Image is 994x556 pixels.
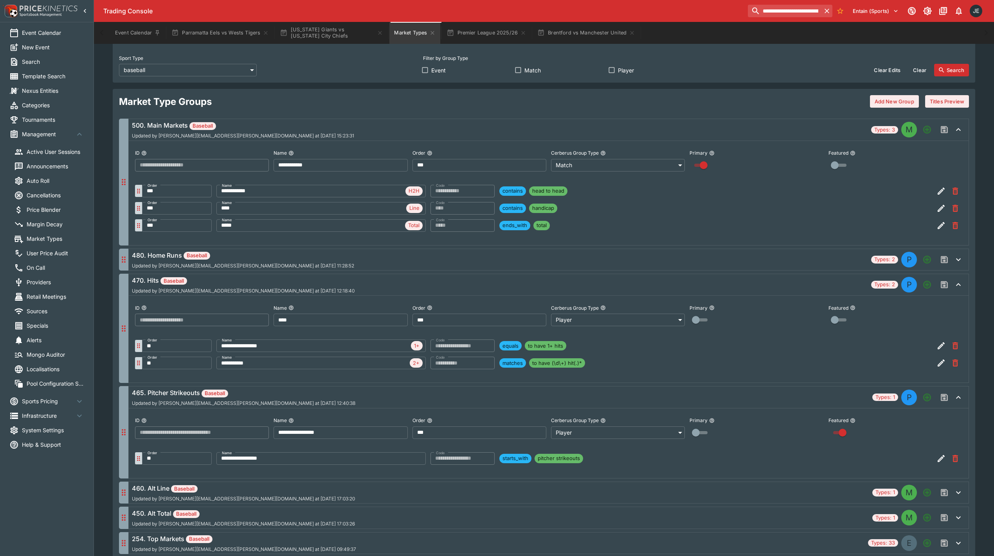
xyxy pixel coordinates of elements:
p: Primary [690,305,708,311]
span: Event Calendar [22,29,84,37]
p: Primary [690,417,708,424]
span: Types: 1 [872,489,898,496]
button: Cerberus Group Type [600,150,606,156]
div: Match [551,159,685,171]
button: ID [141,150,147,156]
button: Remove Market Code from the group [948,184,962,198]
button: Primary [709,305,715,310]
button: Premier League 2025/26 [442,22,531,44]
label: Code [436,181,445,190]
span: Nexus Entities [22,87,84,95]
button: Select Tenant [848,5,903,17]
button: [US_STATE] Giants vs [US_STATE] City Chiefs [275,22,388,44]
span: Baseball [160,277,187,285]
button: Primary [709,150,715,156]
span: Management [22,130,75,138]
button: Notifications [952,4,966,18]
span: head to head [529,187,567,195]
button: ID [141,305,147,310]
p: Name [274,150,287,156]
span: 2+ [410,359,423,367]
label: Name [222,449,232,458]
p: ID [135,417,140,424]
span: Mongo Auditor [27,350,84,359]
span: Types: 3 [871,126,898,134]
span: Save changes to the Market Type group [937,278,951,292]
span: Cancellations [27,191,84,199]
span: New Event [22,43,84,51]
img: PriceKinetics [20,5,77,11]
button: Add a new Market type to the group [920,278,934,292]
span: Updated by [PERSON_NAME][EMAIL_ADDRESS][PERSON_NAME][DOMAIN_NAME] at [DATE] 12:40:38 [132,401,355,406]
span: Retail Meetings [27,292,84,301]
button: Name [288,150,294,156]
button: Name [288,418,294,423]
div: MATCH [901,485,917,500]
span: handicap [529,204,557,212]
span: ends_with [499,222,530,229]
div: Trading Console [103,7,745,15]
p: Cerberus Group Type [551,305,599,311]
span: Save changes to the Market Type group [937,253,951,267]
span: Baseball [173,510,200,518]
div: PLAYER [901,390,917,405]
h6: 450. Alt Total [132,509,355,518]
span: Pool Configuration Sets [27,379,84,388]
p: Featured [828,150,848,156]
label: Code [436,449,445,458]
button: Cerberus Group Type [600,418,606,423]
p: Featured [828,305,848,311]
span: Match [524,66,541,74]
button: Remove Market Code from the group [948,201,962,215]
p: Cerberus Group Type [551,150,599,156]
span: Updated by [PERSON_NAME][EMAIL_ADDRESS][PERSON_NAME][DOMAIN_NAME] at [DATE] 09:49:37 [132,547,356,552]
span: matches [499,359,526,367]
span: User Price Audit [27,249,84,257]
span: Types: 2 [871,281,898,289]
button: Titles Preview [925,95,969,108]
button: Search [934,64,969,76]
span: Active User Sessions [27,148,84,156]
span: Updated by [PERSON_NAME][EMAIL_ADDRESS][PERSON_NAME][DOMAIN_NAME] at [DATE] 17:03:20 [132,496,355,502]
span: Market Types [27,235,84,243]
p: Primary [690,150,708,156]
span: Save changes to the Market Type group [937,536,951,550]
button: Remove Market Code from the group [948,451,962,466]
span: Price Blender [27,206,84,214]
button: Add New Group [870,95,919,108]
button: Clear Edits [869,64,905,76]
span: Baseball [184,252,210,260]
label: Name [222,353,232,362]
span: Types: 1 [872,514,898,522]
span: Margin Decay [27,220,84,228]
div: Player [551,426,685,439]
span: Baseball [171,485,198,493]
button: Remove Market Code from the group [948,356,962,370]
button: Remove Market Code from the group [948,339,962,353]
p: Cerberus Group Type [551,417,599,424]
span: Player [618,66,634,74]
button: Featured [850,305,855,310]
label: Code [436,199,445,208]
p: Order [412,417,425,424]
button: Featured [850,150,855,156]
label: Order [148,199,157,208]
span: Infrastructure [22,412,75,420]
h6: 480. Home Runs [132,251,354,260]
span: Auto Roll [27,177,84,185]
button: Order [427,305,432,310]
button: Connected to PK [905,4,919,18]
span: Updated by [PERSON_NAME][EMAIL_ADDRESS][PERSON_NAME][DOMAIN_NAME] at [DATE] 17:03:26 [132,521,355,527]
button: Documentation [936,4,950,18]
span: Localisations [27,365,84,373]
label: Code [436,353,445,362]
button: Primary [709,418,715,423]
button: Brentford vs Manchester United [533,22,640,44]
span: Save changes to the Market Type group [937,486,951,500]
button: Remove Market Code from the group [948,218,962,233]
button: Toggle light/dark mode [920,4,935,18]
label: Order [148,181,157,190]
p: Name [274,417,287,424]
span: Save changes to the Market Type group [937,390,951,404]
span: Tournaments [22,116,84,124]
